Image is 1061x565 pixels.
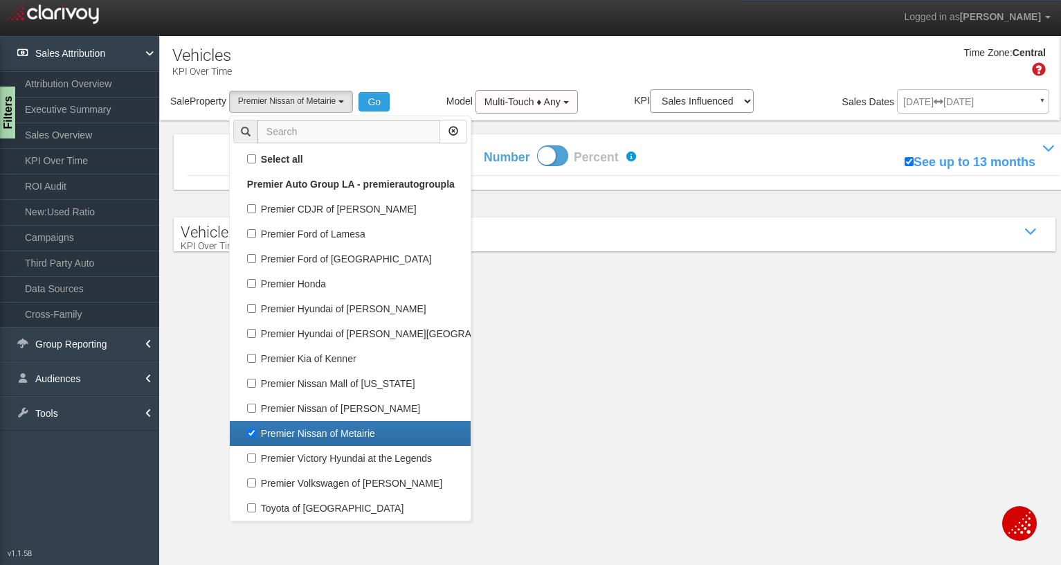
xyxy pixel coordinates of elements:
[230,446,471,471] a: Premier Victory Hyundai at the Legends
[229,91,353,112] button: Premier Nissan of Metairie
[233,325,467,343] label: Premier Hyundai of [PERSON_NAME][GEOGRAPHIC_DATA]
[233,424,467,442] label: Premier Nissan of Metairie
[960,11,1041,22] span: [PERSON_NAME]
[650,89,754,113] select: KPI
[894,1,1061,34] a: Logged in as[PERSON_NAME]
[230,321,471,346] a: Premier Hyundai of [PERSON_NAME][GEOGRAPHIC_DATA]
[238,96,336,106] span: Premier Nissan of Metairie
[230,197,471,222] a: Premier CDJR of [PERSON_NAME]
[905,154,1035,172] label: See up to 13 months
[1021,222,1042,242] i: Show / Hide Data Table
[230,346,471,371] a: Premier Kia of Kenner
[230,296,471,321] a: Premier Hyundai of [PERSON_NAME]
[484,96,561,107] span: Multi-Touch ♦ Any
[172,60,232,78] p: KPI Over Time
[230,496,471,521] a: Toyota of [GEOGRAPHIC_DATA]
[905,157,914,166] input: See up to 13 months
[475,90,578,114] button: Multi-Touch ♦ Any
[233,375,467,393] label: Premier Nissan Mall of [US_STATE]
[233,400,467,418] label: Premier Nissan of [PERSON_NAME]
[230,471,471,496] a: Premier Volkswagen of [PERSON_NAME]
[230,371,471,396] a: Premier Nissan Mall of [US_STATE]
[230,271,471,296] a: Premier Honda
[959,46,1012,60] div: Time Zone:
[233,350,467,368] label: Premier Kia of Kenner
[172,46,231,64] h1: Vehicles
[233,474,467,492] label: Premier Volkswagen of [PERSON_NAME]
[233,449,467,467] label: Premier Victory Hyundai at the Legends
[230,421,471,446] a: Premier Nissan of Metairie
[230,396,471,421] a: Premier Nissan of [PERSON_NAME]
[233,300,467,318] label: Premier Hyundai of [PERSON_NAME]
[1039,138,1060,159] i: Show / Hide Performance Chart
[257,120,440,143] input: Search
[904,11,959,22] span: Logged in as
[842,96,867,107] span: Sales
[230,222,471,246] a: Premier Ford of Lamesa
[233,250,467,268] label: Premier Ford of [GEOGRAPHIC_DATA]
[247,179,455,190] b: Premier Auto Group LA - premierautogroupla
[170,96,190,107] span: Sale
[233,499,467,517] label: Toyota of [GEOGRAPHIC_DATA]
[1013,46,1046,60] div: Central
[233,150,467,168] label: Select all
[181,224,236,241] span: Vehicles
[233,225,467,243] label: Premier Ford of Lamesa
[634,89,754,113] label: KPI
[230,172,471,197] a: Premier Auto Group LA - premierautogroupla
[247,154,256,163] input: Select all
[233,200,467,218] label: Premier CDJR of [PERSON_NAME]
[359,92,390,111] button: Go
[230,147,471,172] a: Select all
[233,275,467,293] label: Premier Honda
[869,96,895,107] span: Dates
[181,241,240,251] p: KPI Over Time
[230,246,471,271] a: Premier Ford of [GEOGRAPHIC_DATA]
